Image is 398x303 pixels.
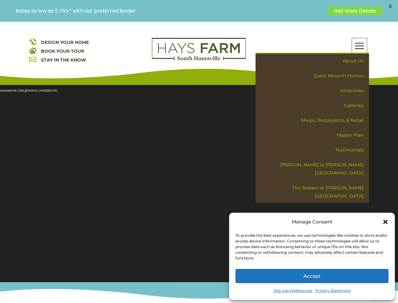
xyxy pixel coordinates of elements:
[16,8,325,14] p: Rates as low as 5.75%* with our preferred lender
[41,39,89,45] a: DESIGN YOUR HOME
[260,98,369,113] a: Galleries
[29,38,36,45] img: design your home
[328,6,382,15] a: Get More Details
[274,286,312,295] a: Opt-out preferences
[41,48,84,54] a: BOOK YOUR TOUR
[260,157,369,181] a: [PERSON_NAME] at [PERSON_NAME][GEOGRAPHIC_DATA]
[260,143,369,157] a: Testimonials
[260,181,369,204] a: The Jessam at [PERSON_NAME][GEOGRAPHIC_DATA]
[235,233,388,261] div: To provide the best experiences, we use technologies like cookies to store and/or access device i...
[41,57,86,63] a: STAY IN THE KNOW
[152,56,246,62] a: hays farm homes huntsville development
[152,38,246,61] img: Logo
[292,217,332,226] div: Manage Consent
[260,113,369,128] a: Shops, Restaurants, & Retail
[235,269,389,283] button: Accept
[385,2,395,11] span: X
[29,47,36,54] img: book your home tour
[260,68,369,83] a: Quick Move-in Homes
[260,128,369,143] a: Master Plan
[260,83,369,98] a: Amenities
[260,54,369,68] a: About Us
[382,219,389,225] div: Close dialog
[315,286,351,295] a: Privacy Statement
